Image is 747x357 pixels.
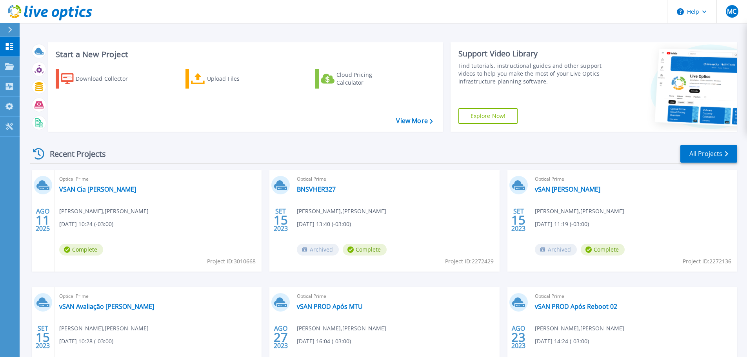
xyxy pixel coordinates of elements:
div: Download Collector [76,71,138,87]
a: All Projects [680,145,737,163]
span: Complete [59,244,103,256]
div: SET 2023 [35,323,50,352]
div: Find tutorials, instructional guides and other support videos to help you make the most of your L... [458,62,605,85]
span: Optical Prime [297,292,494,301]
span: Project ID: 2272136 [683,257,731,266]
span: Archived [535,244,577,256]
a: vSAN Avaliação [PERSON_NAME] [59,303,154,310]
span: Complete [343,244,387,256]
span: Optical Prime [59,175,257,183]
div: Support Video Library [458,49,605,59]
a: vSAN PROD Após MTU [297,303,363,310]
span: Optical Prime [59,292,257,301]
div: AGO 2023 [273,323,288,352]
span: [PERSON_NAME] , [PERSON_NAME] [59,324,149,333]
a: Cloud Pricing Calculator [315,69,403,89]
span: [DATE] 10:28 (-03:00) [59,337,113,346]
span: [DATE] 13:40 (-03:00) [297,220,351,228]
span: 11 [36,217,50,223]
span: Project ID: 2272429 [445,257,494,266]
span: [DATE] 14:24 (-03:00) [535,337,589,346]
span: [PERSON_NAME] , [PERSON_NAME] [59,207,149,216]
a: Upload Files [185,69,273,89]
span: Project ID: 3010668 [207,257,256,266]
div: AGO 2023 [511,323,526,352]
div: AGO 2025 [35,206,50,234]
a: vSAN PROD Após Reboot 02 [535,303,617,310]
span: Optical Prime [535,292,732,301]
span: MC [727,8,736,14]
a: View More [396,117,433,125]
span: 15 [36,334,50,341]
span: Optical Prime [297,175,494,183]
span: 15 [511,217,525,223]
span: Optical Prime [535,175,732,183]
span: Complete [581,244,625,256]
span: [DATE] 11:19 (-03:00) [535,220,589,228]
span: 23 [511,334,525,341]
h3: Start a New Project [56,50,433,59]
a: Explore Now! [458,108,518,124]
span: [PERSON_NAME] , [PERSON_NAME] [535,207,624,216]
a: BNSVHER327 [297,185,336,193]
div: SET 2023 [511,206,526,234]
div: SET 2023 [273,206,288,234]
div: Recent Projects [30,144,116,163]
a: vSAN [PERSON_NAME] [535,185,600,193]
span: [PERSON_NAME] , [PERSON_NAME] [297,207,386,216]
span: [PERSON_NAME] , [PERSON_NAME] [297,324,386,333]
span: [PERSON_NAME] , [PERSON_NAME] [535,324,624,333]
a: VSAN Cia [PERSON_NAME] [59,185,136,193]
div: Cloud Pricing Calculator [336,71,399,87]
span: [DATE] 10:24 (-03:00) [59,220,113,228]
a: Download Collector [56,69,143,89]
span: [DATE] 16:04 (-03:00) [297,337,351,346]
span: Archived [297,244,339,256]
span: 15 [274,217,288,223]
div: Upload Files [207,71,270,87]
span: 27 [274,334,288,341]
